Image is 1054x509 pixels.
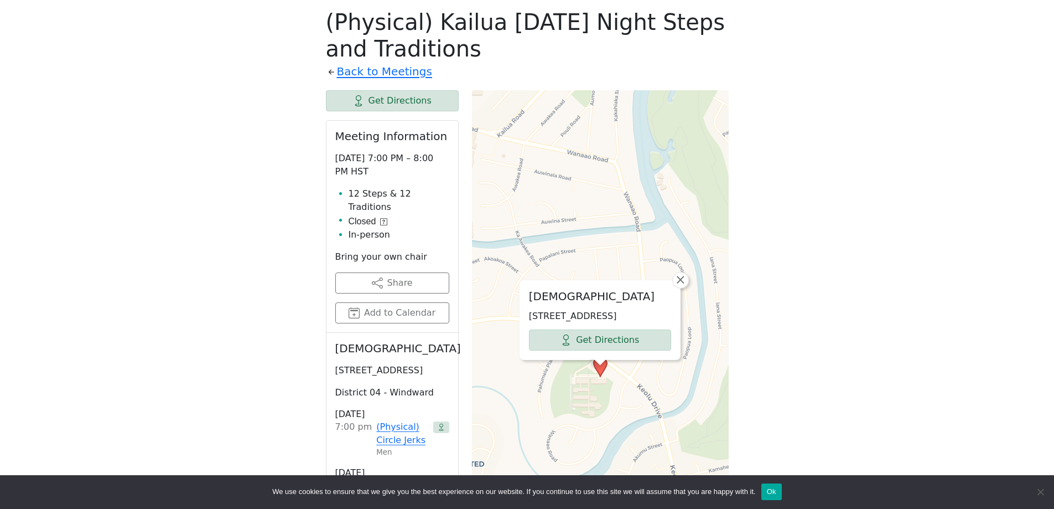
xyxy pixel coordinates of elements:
h1: (Physical) Kailua [DATE] Night Steps and Traditions [326,9,729,62]
span: Closed [349,215,376,228]
a: (Physical) Circle Jerks [376,420,428,447]
small: Men [376,447,392,458]
li: In-person [349,228,449,241]
a: Get Directions [529,330,671,351]
button: Closed [349,215,388,228]
p: Bring your own chair [335,250,449,264]
div: 7:00 PM [335,420,372,458]
a: Get Directions [326,90,459,111]
h3: [DATE] [335,467,449,479]
h2: [DEMOGRAPHIC_DATA] [335,342,449,355]
p: [STREET_ADDRESS] [335,364,449,377]
h2: Meeting Information [335,130,449,143]
h3: [DATE] [335,408,449,420]
span: × [675,273,686,286]
button: Share [335,273,449,294]
a: Close popup [672,272,689,289]
p: District 04 - Windward [335,386,449,399]
span: We use cookies to ensure that we give you the best experience on our website. If you continue to ... [272,486,755,497]
p: [STREET_ADDRESS] [529,310,671,323]
button: Ok [761,484,782,500]
li: 12 Steps & 12 Traditions [349,187,449,214]
a: Back to Meetings [337,62,432,81]
span: No [1035,486,1046,497]
h2: [DEMOGRAPHIC_DATA] [529,290,671,303]
p: [DATE] 7:00 PM – 8:00 PM HST [335,152,449,178]
button: Add to Calendar [335,302,449,323]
